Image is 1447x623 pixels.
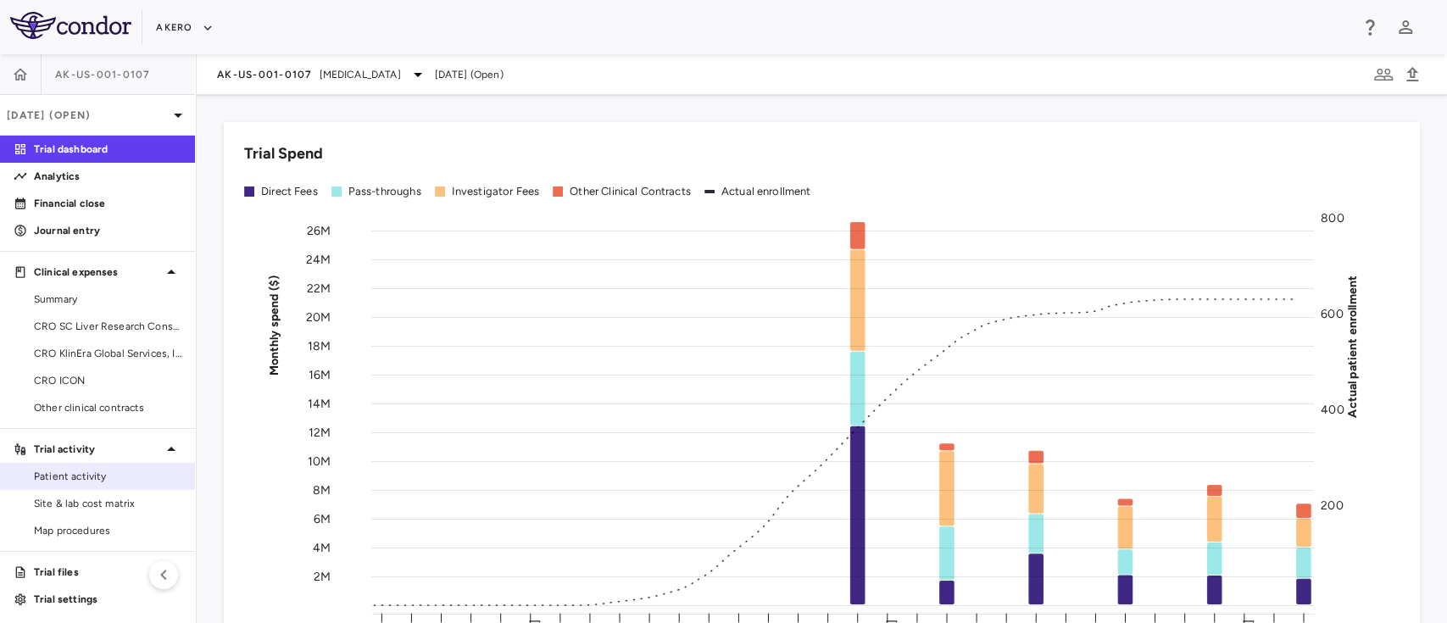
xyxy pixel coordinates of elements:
[1321,307,1343,321] tspan: 600
[34,292,181,307] span: Summary
[55,68,151,81] span: AK-US-001-0107
[307,281,331,296] tspan: 22M
[244,142,323,165] h6: Trial Spend
[306,310,331,325] tspan: 20M
[10,12,131,39] img: logo-full-BYUhSk78.svg
[34,169,181,184] p: Analytics
[435,67,504,82] span: [DATE] (Open)
[1321,211,1344,225] tspan: 800
[721,184,811,199] div: Actual enrollment
[34,142,181,157] p: Trial dashboard
[314,512,331,526] tspan: 6M
[156,14,213,42] button: Akero
[34,592,181,607] p: Trial settings
[34,496,181,511] span: Site & lab cost matrix
[267,275,281,375] tspan: Monthly spend ($)
[34,442,161,457] p: Trial activity
[34,565,181,580] p: Trial files
[217,68,313,81] span: AK-US-001-0107
[34,196,181,211] p: Financial close
[570,184,691,199] div: Other Clinical Contracts
[34,346,181,361] span: CRO KlinEra Global Services, Inc.
[306,253,331,267] tspan: 24M
[34,264,161,280] p: Clinical expenses
[308,397,331,411] tspan: 14M
[1345,275,1360,417] tspan: Actual patient enrollment
[314,569,331,583] tspan: 2M
[34,223,181,238] p: Journal entry
[320,67,401,82] span: [MEDICAL_DATA]
[34,319,181,334] span: CRO SC Liver Research Consortium LLC
[34,469,181,484] span: Patient activity
[348,184,421,199] div: Pass-throughs
[1321,498,1343,513] tspan: 200
[309,368,331,382] tspan: 16M
[313,541,331,555] tspan: 4M
[452,184,540,199] div: Investigator Fees
[313,483,331,498] tspan: 8M
[1321,403,1344,417] tspan: 400
[307,224,331,238] tspan: 26M
[34,373,181,388] span: CRO ICON
[308,339,331,353] tspan: 18M
[34,400,181,415] span: Other clinical contracts
[261,184,318,199] div: Direct Fees
[34,523,181,538] span: Map procedures
[7,108,168,123] p: [DATE] (Open)
[309,426,331,440] tspan: 12M
[308,454,331,469] tspan: 10M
